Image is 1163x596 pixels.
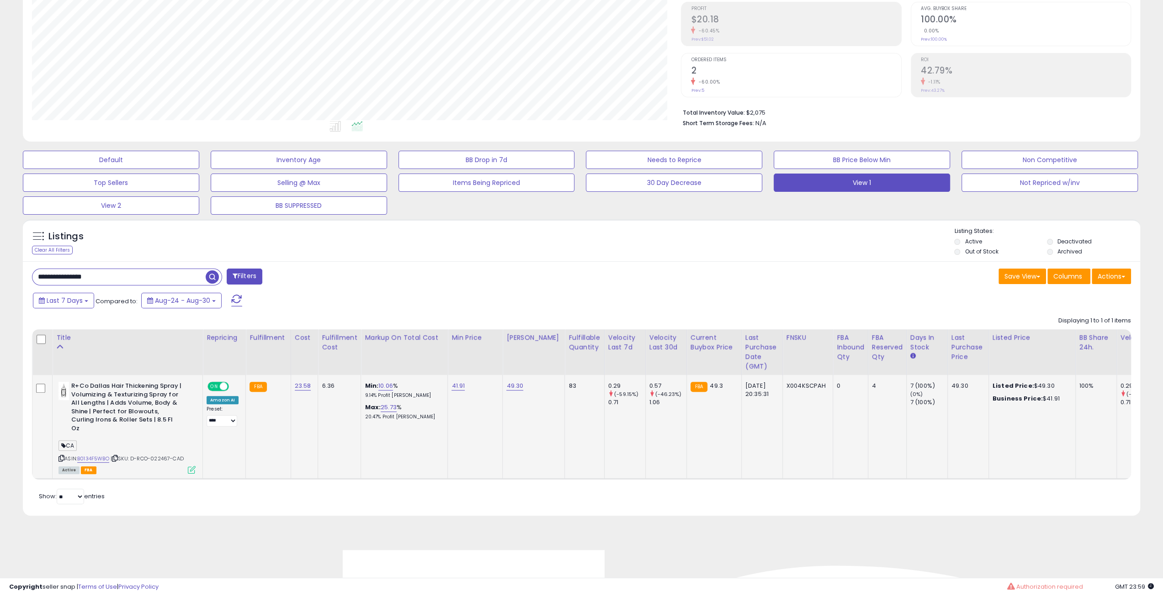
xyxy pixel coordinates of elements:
[921,88,945,93] small: Prev: 43.27%
[682,109,744,116] b: Total Inventory Value:
[745,333,779,371] div: Last Purchase Date (GMT)
[451,381,465,390] a: 41.91
[207,406,239,427] div: Preset:
[81,466,96,474] span: FBA
[695,79,720,85] small: -60.00%
[951,382,982,390] div: 49.30
[586,174,762,192] button: 30 Day Decrease
[586,151,762,169] button: Needs to Reprice
[207,396,239,404] div: Amazon AI
[993,394,1043,403] b: Business Price:
[998,269,1046,284] button: Save View
[250,333,287,343] div: Fulfillment
[1057,237,1092,245] label: Deactivated
[208,383,220,390] span: ON
[365,403,441,420] div: %
[951,333,985,362] div: Last Purchase Price
[921,27,939,34] small: 0.00%
[23,151,199,169] button: Default
[58,382,69,400] img: 31uCcxkaQyL._SL40_.jpg
[365,381,378,390] b: Min:
[690,382,707,392] small: FBA
[690,333,738,352] div: Current Buybox Price
[691,65,901,78] h2: 2
[608,382,645,390] div: 0.29
[378,381,393,390] a: 10.06
[786,333,829,343] div: FNSKU
[506,381,523,390] a: 49.30
[691,88,704,93] small: Prev: 5
[786,382,826,390] div: X004KSCPAH
[837,382,861,390] div: 0
[1079,382,1110,390] div: 100%
[506,333,561,343] div: [PERSON_NAME]
[365,392,441,399] p: 9.14% Profit [PERSON_NAME]
[993,395,1068,403] div: $41.91
[1057,248,1082,255] label: Archived
[1121,333,1154,343] div: Velocity
[745,382,775,398] div: [DATE] 20:35:31
[365,333,444,343] div: Markup on Total Cost
[250,382,266,392] small: FBA
[961,151,1138,169] button: Non Competitive
[608,333,642,352] div: Velocity Last 7d
[23,196,199,215] button: View 2
[691,14,901,26] h2: $20.18
[910,390,923,398] small: (0%)
[361,329,448,375] th: The percentage added to the cost of goods (COGS) that forms the calculator for Min & Max prices.
[921,37,947,42] small: Prev: 100.00%
[1121,382,1158,390] div: 0.29
[365,403,381,411] b: Max:
[111,455,184,462] span: | SKU: D-RCO-022467-CAD
[1121,398,1158,406] div: 0.71
[451,333,499,343] div: Min Price
[649,398,686,406] div: 1.06
[691,6,901,11] span: Profit
[682,106,1124,117] li: $2,075
[965,237,982,245] label: Active
[649,333,683,352] div: Velocity Last 30d
[58,466,80,474] span: All listings currently available for purchase on Amazon
[993,333,1072,343] div: Listed Price
[695,27,719,34] small: -60.45%
[71,382,182,435] b: R+Co Dallas Hair Thickening Spray | Volumizing & Texturizing Spray for All Lengths | Adds Volume,...
[365,382,441,399] div: %
[614,390,638,398] small: (-59.15%)
[608,398,645,406] div: 0.71
[23,174,199,192] button: Top Sellers
[837,333,864,362] div: FBA inbound Qty
[39,492,105,501] span: Show: entries
[774,174,950,192] button: View 1
[155,296,210,305] span: Aug-24 - Aug-30
[921,58,1131,63] span: ROI
[211,174,387,192] button: Selling @ Max
[207,333,242,343] div: Repricing
[872,382,899,390] div: 4
[227,269,262,285] button: Filters
[993,382,1068,390] div: $49.30
[1126,390,1151,398] small: (-59.15%)
[96,297,138,306] span: Compared to:
[568,382,597,390] div: 83
[921,6,1131,11] span: Avg. Buybox Share
[910,352,916,360] small: Days In Stock.
[77,455,109,463] a: B0134F5WBO
[295,381,311,390] a: 23.58
[381,403,397,412] a: 25.73
[47,296,83,305] span: Last 7 Days
[322,382,354,390] div: 6.36
[755,119,766,127] span: N/A
[993,381,1034,390] b: Listed Price:
[398,151,575,169] button: BB Drop in 7d
[228,383,242,390] span: OFF
[655,390,681,398] small: (-46.23%)
[1053,272,1082,281] span: Columns
[921,65,1131,78] h2: 42.79%
[1058,316,1131,325] div: Displaying 1 to 1 of 1 items
[211,151,387,169] button: Inventory Age
[925,79,940,85] small: -1.11%
[910,333,944,352] div: Days In Stock
[691,37,713,42] small: Prev: $51.02
[954,227,1140,236] p: Listing States:
[1079,333,1113,352] div: BB Share 24h.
